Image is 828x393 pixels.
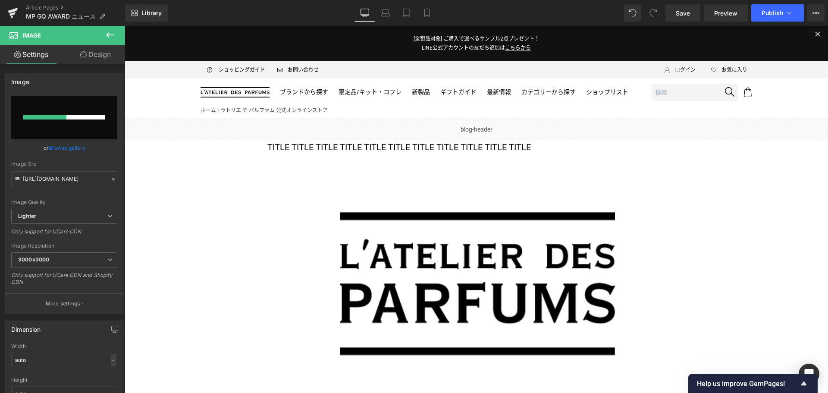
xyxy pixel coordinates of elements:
button: Show survey - Help us improve GemPages! [697,378,809,389]
div: Only support for UCare CDN [11,228,117,241]
img: Icon_Cart.svg [618,62,628,71]
div: Image [11,73,29,85]
a: Tablet [396,4,417,22]
a: ショップリスト [461,59,504,74]
div: Image Src [11,161,117,167]
div: Dimension [11,321,41,333]
img: KEY VISUAL [143,141,561,377]
div: - [111,354,116,366]
a: LINE公式アカウントの友だち追加はこちらから [297,19,406,25]
div: Image Resolution [11,243,117,249]
a: Article Pages [26,4,125,11]
span: › [93,82,94,88]
a: ブランドから探す [155,59,204,74]
span: Publish [762,9,783,16]
a: Design [64,45,127,64]
img: Icon_Search.svg [600,61,610,71]
a: Laptop [375,4,396,22]
span: Preview [714,9,737,18]
span: お問い合わせ [163,40,194,49]
a: ギフトガイド [316,59,352,74]
img: Icon_User.svg [540,40,545,49]
a: ログイン [535,40,571,49]
button: Publish [751,4,804,22]
a: 新製品 [287,59,305,74]
a: Desktop [354,4,375,22]
div: Only support for UCare CDN and Shopify CDN [11,272,117,291]
button: More [807,4,825,22]
a: 限定品/キット・コフレ [214,59,277,74]
span: お気に入り [597,40,623,49]
a: ショッピングガイド [76,40,141,49]
span: Save [676,9,690,18]
span: Help us improve GemPages! [697,380,799,388]
input: 検索 [527,58,613,75]
a: お問い合わせ [147,40,194,49]
span: ログイン [550,40,571,49]
a: 最新情報 [362,59,386,74]
div: Image Quality [11,199,117,205]
b: Lighter [18,213,36,219]
p: TITLE TITLE TITLE TITLE TITLE TITLE TITLE TITLE TITLE TITLE TITLE [143,114,561,128]
span: MP GQ AWARD ニュース [26,13,96,20]
button: More settings [5,293,123,314]
a: カテゴリーから探す [397,59,451,74]
span: ラトリエ デ パルファム 公式オンラインストア [96,82,203,88]
input: Link [11,171,117,186]
nav: breadcrumbs [76,80,203,89]
span: こちらから [380,19,406,25]
a: New Library [125,4,168,22]
a: ホーム [76,82,91,88]
a: Preview [704,4,748,22]
p: More settings [46,300,80,308]
div: Height [11,377,117,383]
img: Icon_ShoppingGuide.svg [81,40,89,48]
div: Width [11,343,117,349]
div: Open Intercom Messenger [799,364,819,384]
p: [全製品対象] ご購入で選べるサンプル2点プレゼント！ [9,9,695,18]
img: ラトリエ デ パルファム 公式オンラインストア [76,61,145,72]
img: Icon_Email.svg [153,42,158,46]
input: auto [11,353,117,367]
b: 3000x3000 [18,256,49,263]
img: Icon_Heart_Empty.svg [586,41,592,47]
a: Browse gallery [49,140,85,155]
div: or [11,143,117,152]
span: ショッピングガイド [94,40,141,49]
button: Redo [645,4,662,22]
span: Library [141,9,162,17]
button: Undo [624,4,641,22]
a: Mobile [417,4,437,22]
span: Image [22,32,41,39]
